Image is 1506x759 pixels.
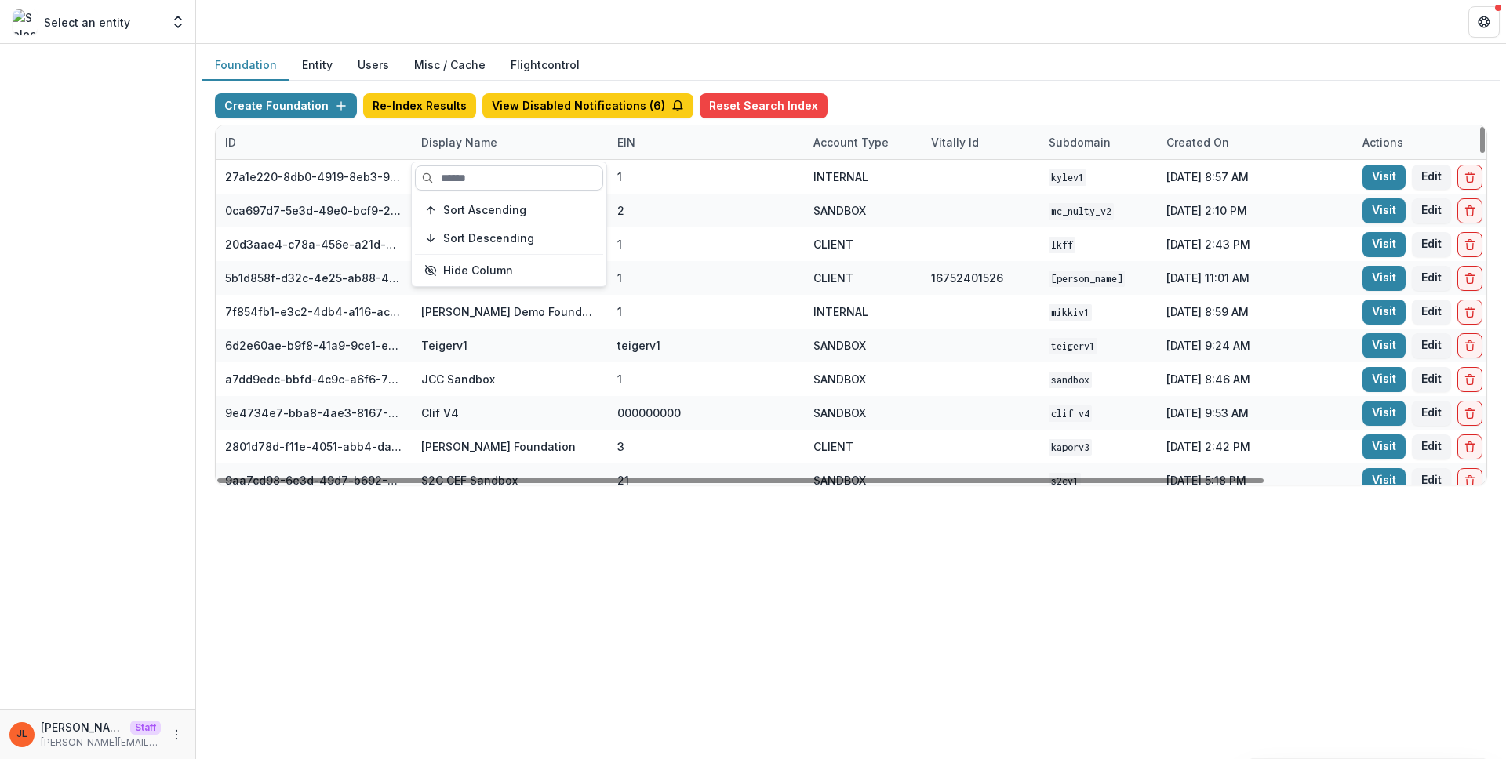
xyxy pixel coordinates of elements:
[1157,261,1353,295] div: [DATE] 11:01 AM
[1157,463,1353,497] div: [DATE] 5:18 PM
[1457,333,1482,358] button: Delete Foundation
[617,303,622,320] div: 1
[700,93,828,118] button: Reset Search Index
[1049,405,1092,422] code: Clif V4
[225,371,402,387] div: a7dd9edc-bbfd-4c9c-a6f6-76d0743bf1cd
[215,93,357,118] button: Create Foundation
[1049,304,1092,321] code: mikkiv1
[813,303,868,320] div: INTERNAL
[1412,468,1451,493] button: Edit
[1039,134,1120,151] div: Subdomain
[813,337,866,354] div: SANDBOX
[922,134,988,151] div: Vitally Id
[1039,125,1157,159] div: Subdomain
[225,236,402,252] div: 20d3aae4-c78a-456e-a21d-91c97a6a725f
[1457,367,1482,392] button: Delete Foundation
[202,50,289,81] button: Foundation
[1468,6,1500,38] button: Get Help
[216,125,412,159] div: ID
[1157,125,1353,159] div: Created on
[1412,434,1451,459] button: Edit
[412,125,608,159] div: Display Name
[804,125,922,159] div: Account Type
[415,198,603,223] button: Sort Ascending
[1362,198,1406,223] a: Visit
[41,735,161,750] p: [PERSON_NAME][EMAIL_ADDRESS][DOMAIN_NAME]
[804,134,898,151] div: Account Type
[225,169,402,185] div: 27a1e220-8db0-4919-8eb3-9f29ee33f7b0
[41,719,124,735] p: [PERSON_NAME]
[1362,165,1406,190] a: Visit
[617,169,622,185] div: 1
[1412,333,1451,358] button: Edit
[363,93,476,118] button: Re-Index Results
[1412,165,1451,190] button: Edit
[1049,473,1081,489] code: s2cv1
[1049,203,1114,220] code: mc_nulty_v2
[421,337,467,354] div: Teigerv1
[1362,401,1406,426] a: Visit
[225,438,402,455] div: 2801d78d-f11e-4051-abb4-dab00da98882
[345,50,402,81] button: Users
[617,337,660,354] div: teigerv1
[1362,232,1406,257] a: Visit
[1412,232,1451,257] button: Edit
[1049,338,1097,354] code: teigerv1
[1353,134,1413,151] div: Actions
[1157,362,1353,396] div: [DATE] 8:46 AM
[617,438,624,455] div: 3
[412,134,507,151] div: Display Name
[617,202,624,219] div: 2
[1412,367,1451,392] button: Edit
[443,232,534,245] span: Sort Descending
[922,125,1039,159] div: Vitally Id
[44,14,130,31] p: Select an entity
[225,303,402,320] div: 7f854fb1-e3c2-4db4-a116-aca576521abc
[617,270,622,286] div: 1
[16,729,27,739] div: Jeanne Locker
[813,371,866,387] div: SANDBOX
[617,236,622,252] div: 1
[1457,198,1482,223] button: Delete Foundation
[1412,266,1451,291] button: Edit
[167,6,189,38] button: Open entity switcher
[1362,434,1406,459] a: Visit
[1457,165,1482,190] button: Delete Foundation
[608,125,804,159] div: EIN
[813,438,853,455] div: CLIENT
[1457,300,1482,325] button: Delete Foundation
[1157,134,1239,151] div: Created on
[1457,266,1482,291] button: Delete Foundation
[1412,300,1451,325] button: Edit
[1412,198,1451,223] button: Edit
[813,270,853,286] div: CLIENT
[1157,396,1353,430] div: [DATE] 9:53 AM
[1362,266,1406,291] a: Visit
[1412,401,1451,426] button: Edit
[130,721,161,735] p: Staff
[225,337,402,354] div: 6d2e60ae-b9f8-41a9-9ce1-e608d0f20ec5
[225,472,402,488] div: 9aa7cd98-6e3d-49d7-b692-3e5f3d1facd4
[617,472,629,488] div: 21
[617,371,622,387] div: 1
[1457,232,1482,257] button: Delete Foundation
[421,303,598,320] div: [PERSON_NAME] Demo Foundation
[225,405,402,421] div: 9e4734e7-bba8-4ae3-8167-95d86cec7b4b
[813,472,866,488] div: SANDBOX
[421,472,518,488] div: S2C CEF Sandbox
[225,202,402,219] div: 0ca697d7-5e3d-49e0-bcf9-217f69e92d71
[1457,434,1482,459] button: Delete Foundation
[931,270,1003,286] div: 16752401526
[608,134,645,151] div: EIN
[13,9,38,34] img: Select an entity
[813,236,853,252] div: CLIENT
[1457,468,1482,493] button: Delete Foundation
[402,50,498,81] button: Misc / Cache
[511,56,580,73] a: Flightcontrol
